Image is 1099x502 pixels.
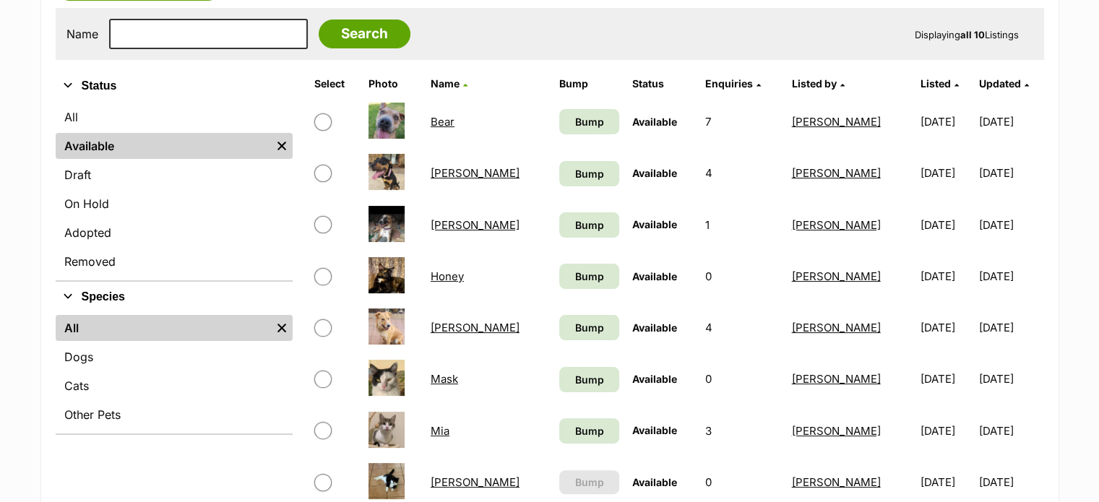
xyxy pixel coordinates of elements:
a: [PERSON_NAME] [792,166,881,180]
td: [DATE] [979,148,1042,198]
td: [DATE] [915,200,978,250]
span: Available [632,424,677,436]
a: [PERSON_NAME] [431,321,520,334]
td: 4 [699,303,785,352]
td: [DATE] [979,200,1042,250]
a: Bump [559,264,619,289]
span: Bump [574,423,603,438]
a: [PERSON_NAME] [792,475,881,489]
td: [DATE] [979,303,1042,352]
a: All [56,104,293,130]
td: 0 [699,354,785,404]
span: Available [632,321,677,334]
span: Displaying Listings [915,29,1019,40]
a: Name [431,77,467,90]
button: Species [56,287,293,306]
a: Listed by [792,77,845,90]
a: [PERSON_NAME] [792,372,881,386]
span: translation missing: en.admin.listings.index.attributes.enquiries [705,77,753,90]
a: Bump [559,212,619,238]
a: [PERSON_NAME] [431,166,520,180]
a: Bump [559,109,619,134]
a: [PERSON_NAME] [792,218,881,232]
td: 0 [699,251,785,301]
td: 7 [699,97,785,147]
td: 1 [699,200,785,250]
a: Mia [431,424,449,438]
span: Updated [979,77,1021,90]
span: Bump [574,166,603,181]
a: Bump [559,418,619,443]
a: Removed [56,248,293,274]
span: Bump [574,217,603,233]
span: Bump [574,114,603,129]
td: [DATE] [979,406,1042,456]
input: Search [319,20,410,48]
th: Photo [363,72,423,95]
a: Cats [56,373,293,399]
td: [DATE] [915,406,978,456]
div: Species [56,312,293,433]
a: Updated [979,77,1029,90]
td: [DATE] [979,97,1042,147]
td: [DATE] [979,251,1042,301]
a: Bump [559,161,619,186]
td: [DATE] [915,97,978,147]
a: Draft [56,162,293,188]
a: Bump [559,315,619,340]
th: Select [309,72,361,95]
strong: all 10 [960,29,985,40]
a: Mask [431,372,458,386]
a: Honey [431,269,464,283]
th: Status [626,72,698,95]
a: Dogs [56,344,293,370]
span: Available [632,167,677,179]
span: Bump [574,269,603,284]
td: [DATE] [915,251,978,301]
a: Other Pets [56,402,293,428]
a: [PERSON_NAME] [792,269,881,283]
a: Bear [431,115,454,129]
a: Available [56,133,271,159]
span: Bump [574,320,603,335]
a: Listed [921,77,959,90]
a: [PERSON_NAME] [792,115,881,129]
a: [PERSON_NAME] [792,424,881,438]
a: Remove filter [271,133,293,159]
td: 3 [699,406,785,456]
a: Enquiries [705,77,761,90]
a: On Hold [56,191,293,217]
span: Listed by [792,77,837,90]
button: Status [56,77,293,95]
label: Name [66,27,98,40]
span: Bump [574,475,603,490]
a: All [56,315,271,341]
td: [DATE] [915,354,978,404]
a: Adopted [56,220,293,246]
th: Bump [553,72,625,95]
span: Available [632,373,677,385]
td: [DATE] [979,354,1042,404]
a: Bump [559,367,619,392]
span: Available [632,270,677,282]
a: [PERSON_NAME] [431,475,520,489]
span: Available [632,116,677,128]
a: [PERSON_NAME] [431,218,520,232]
span: Name [431,77,460,90]
td: [DATE] [915,148,978,198]
span: Listed [921,77,951,90]
a: [PERSON_NAME] [792,321,881,334]
td: 4 [699,148,785,198]
span: Bump [574,372,603,387]
a: Remove filter [271,315,293,341]
span: Available [632,218,677,230]
td: [DATE] [915,303,978,352]
div: Status [56,101,293,280]
span: Available [632,476,677,488]
button: Bump [559,470,619,494]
